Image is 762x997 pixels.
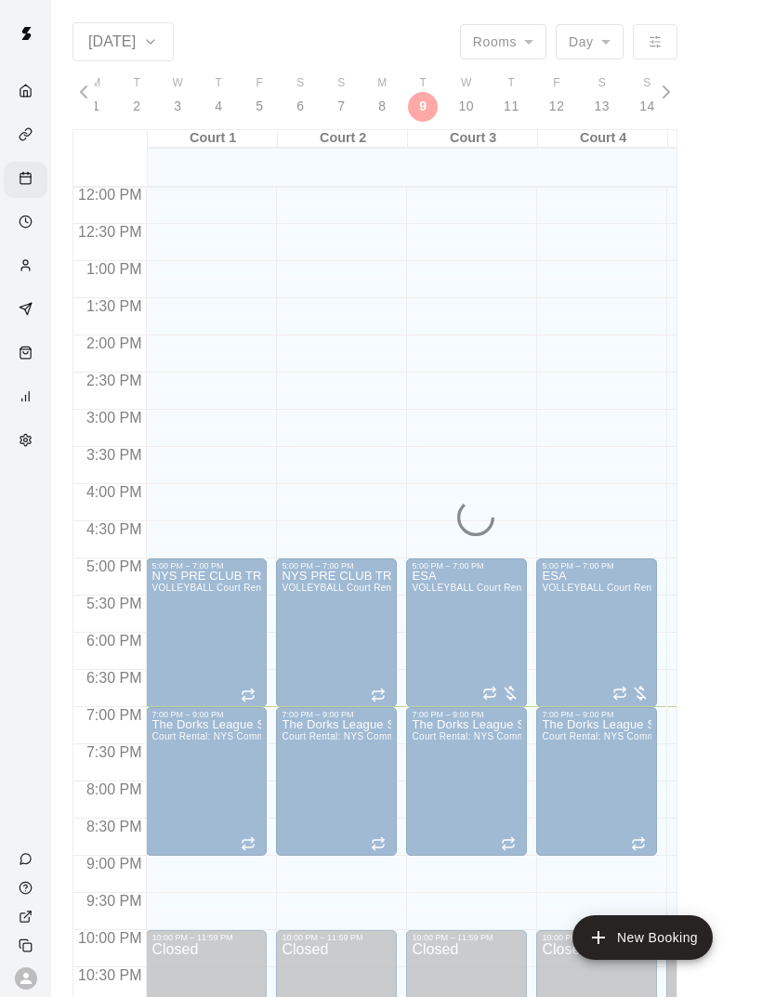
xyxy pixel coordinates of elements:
span: Recurring event [482,686,497,701]
div: Court 4 [538,130,668,148]
div: 10:00 PM – 11:59 PM [542,933,651,942]
span: T [508,74,516,93]
button: M8 [361,69,402,122]
span: 6:30 PM [82,670,147,686]
span: VOLLEYBALL Court Rental (Everyday After 3 pm and All Day Weekends) [151,583,474,593]
a: View public page [4,902,51,931]
button: add [572,915,713,960]
div: 5:00 PM – 7:00 PM: ESA [406,558,527,707]
button: T11 [489,69,534,122]
p: 6 [296,97,304,116]
div: Copy public page link [4,931,51,960]
div: 5:00 PM – 7:00 PM: NYS PRE CLUB TRY OUT CLINICS [276,558,397,707]
span: S [643,74,650,93]
span: 9:00 PM [82,856,147,872]
button: F5 [239,69,280,122]
span: Recurring event [241,688,256,702]
span: 12:00 PM [73,187,146,203]
button: W10 [443,69,489,122]
p: 10 [458,97,474,116]
span: F [256,74,264,93]
span: Court Rental: NYS Community Club / League Volleyball (After 3 pm) [282,731,582,741]
div: 5:00 PM – 7:00 PM [542,561,651,571]
span: Recurring event [501,836,516,851]
div: 10:00 PM – 11:59 PM [151,933,261,942]
span: 10:30 PM [73,967,146,983]
div: 5:00 PM – 7:00 PM: NYS PRE CLUB TRY OUT CLINICS [146,558,267,707]
p: 8 [378,97,386,116]
div: 7:00 PM – 9:00 PM: The Dorks League Session # 2 [146,707,267,856]
span: VOLLEYBALL Court Rental (Everyday After 3 pm and All Day Weekends) [412,583,734,593]
span: F [553,74,560,93]
div: 7:00 PM – 9:00 PM [151,710,261,719]
div: 7:00 PM – 9:00 PM: The Dorks League Session # 2 [276,707,397,856]
button: W3 [157,69,198,122]
span: 5:00 PM [82,558,147,574]
a: Contact Us [4,845,51,873]
img: Swift logo [7,15,45,52]
span: M [91,74,100,93]
a: Visit help center [4,873,51,902]
button: S14 [624,69,670,122]
span: 3:30 PM [82,447,147,463]
button: S13 [580,69,625,122]
span: Recurring event [371,688,386,702]
button: F12 [534,69,580,122]
span: 5:30 PM [82,596,147,611]
span: 4:30 PM [82,521,147,537]
button: M1 [75,69,116,122]
span: T [216,74,223,93]
p: 5 [256,97,263,116]
button: S7 [321,69,361,122]
p: 13 [595,97,611,116]
span: Court Rental: NYS Community Club / League Volleyball (After 3 pm) [412,731,712,741]
div: Court 3 [408,130,538,148]
span: 2:00 PM [82,335,147,351]
p: 4 [215,97,222,116]
span: Court Rental: NYS Community Club / League Volleyball (After 3 pm) [151,731,452,741]
span: 4:00 PM [82,484,147,500]
div: 7:00 PM – 9:00 PM [542,710,651,719]
div: 7:00 PM – 9:00 PM: The Dorks League Session # 2 [536,707,657,856]
p: 2 [133,97,140,116]
button: S6 [280,69,321,122]
span: T [134,74,141,93]
p: 11 [504,97,519,116]
button: T9 [402,69,443,122]
div: 5:00 PM – 7:00 PM: ESA [536,558,657,707]
span: 3:00 PM [82,410,147,426]
p: 7 [337,97,345,116]
span: 7:00 PM [82,707,147,723]
span: 9:30 PM [82,893,147,909]
div: 5:00 PM – 7:00 PM [151,561,261,571]
span: W [173,74,184,93]
div: Court 2 [278,130,408,148]
p: 14 [639,97,655,116]
span: 1:30 PM [82,298,147,314]
span: Recurring event [371,836,386,851]
span: Recurring event [241,836,256,851]
p: 9 [419,97,427,116]
div: 5:00 PM – 7:00 PM [412,561,521,571]
span: 8:30 PM [82,819,147,834]
span: 2:30 PM [82,373,147,388]
span: 6:00 PM [82,633,147,649]
span: 1:00 PM [82,261,147,277]
span: M [377,74,387,93]
button: T2 [116,69,157,122]
span: 12:30 PM [73,224,146,240]
div: 7:00 PM – 9:00 PM [282,710,391,719]
div: 10:00 PM – 11:59 PM [412,933,521,942]
p: 3 [174,97,181,116]
span: T [420,74,427,93]
span: Recurring event [612,686,627,701]
div: 7:00 PM – 9:00 PM [412,710,521,719]
span: S [296,74,304,93]
span: VOLLEYBALL Court Rental (Everyday After 3 pm and All Day Weekends) [282,583,604,593]
button: T4 [198,69,239,122]
span: 8:00 PM [82,781,147,797]
div: 7:00 PM – 9:00 PM: The Dorks League Session # 2 [406,707,527,856]
p: 12 [549,97,565,116]
span: W [461,74,472,93]
span: 10:00 PM [73,930,146,946]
